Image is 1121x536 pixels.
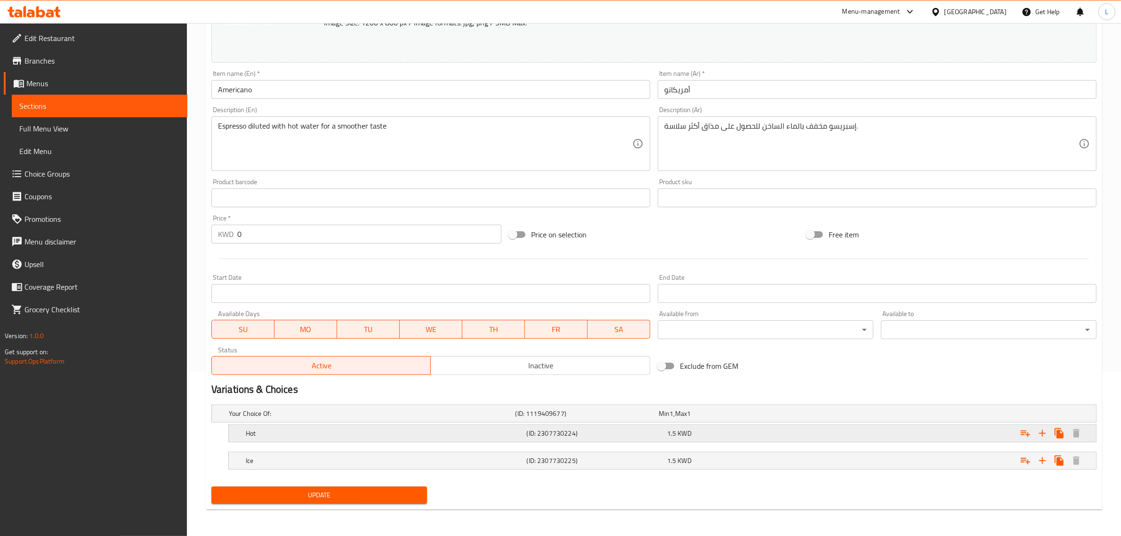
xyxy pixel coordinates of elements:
[1051,425,1068,442] button: Clone new choice
[274,320,337,339] button: MO
[24,191,180,202] span: Coupons
[29,330,44,342] span: 1.0.0
[24,259,180,270] span: Upsell
[4,185,187,208] a: Coupons
[842,6,900,17] div: Menu-management
[669,407,673,420] span: 1
[667,427,676,439] span: 1.5
[1034,452,1051,469] button: Add new choice
[659,409,798,418] div: ,
[4,49,187,72] a: Branches
[4,72,187,95] a: Menus
[525,320,588,339] button: FR
[400,320,462,339] button: WE
[12,117,187,140] a: Full Menu View
[678,427,692,439] span: KWD
[588,320,650,339] button: SA
[466,323,521,336] span: TH
[218,228,234,240] p: KWD
[658,188,1097,207] input: Please enter product sku
[4,162,187,185] a: Choice Groups
[229,452,1096,469] div: Expand
[24,304,180,315] span: Grocery Checklist
[527,429,663,438] h5: (ID: 2307730224)
[1068,425,1085,442] button: Delete Hot
[659,407,669,420] span: Min
[529,323,584,336] span: FR
[229,409,512,418] h5: Your Choice Of:
[246,456,523,465] h5: Ice
[24,32,180,44] span: Edit Restaurant
[403,323,459,336] span: WE
[246,429,523,438] h5: Hot
[1017,425,1034,442] button: Add choice group
[944,7,1007,17] div: [GEOGRAPHIC_DATA]
[211,188,650,207] input: Please enter product barcode
[216,323,271,336] span: SU
[219,489,419,501] span: Update
[19,146,180,157] span: Edit Menu
[211,487,427,504] button: Update
[216,359,427,373] span: Active
[4,230,187,253] a: Menu disclaimer
[237,225,501,244] input: Please enter price
[341,323,396,336] span: TU
[1068,452,1085,469] button: Delete Ice
[675,407,687,420] span: Max
[1105,7,1108,17] span: L
[4,276,187,298] a: Coverage Report
[1017,452,1034,469] button: Add choice group
[4,208,187,230] a: Promotions
[680,360,738,372] span: Exclude from GEM
[337,320,400,339] button: TU
[435,359,646,373] span: Inactive
[5,355,65,367] a: Support.OpsPlatform
[664,122,1079,166] textarea: إسبريسو مخفف بالماء الساخن للحصول على مذاق أكثر سلاسة.
[19,100,180,112] span: Sections
[212,405,1096,422] div: Expand
[24,168,180,179] span: Choice Groups
[1051,452,1068,469] button: Clone new choice
[531,229,587,240] span: Price on selection
[687,407,691,420] span: 1
[4,253,187,276] a: Upsell
[667,455,676,467] span: 1.5
[229,425,1096,442] div: Expand
[658,80,1097,99] input: Enter name Ar
[462,320,525,339] button: TH
[4,27,187,49] a: Edit Restaurant
[430,356,650,375] button: Inactive
[12,140,187,162] a: Edit Menu
[218,122,632,166] textarea: Espresso diluted with hot water for a smoother taste
[211,356,431,375] button: Active
[516,409,655,418] h5: (ID: 1119409677)
[12,95,187,117] a: Sections
[24,55,180,66] span: Branches
[24,281,180,292] span: Coverage Report
[591,323,646,336] span: SA
[5,346,48,358] span: Get support on:
[678,455,692,467] span: KWD
[211,320,274,339] button: SU
[5,330,28,342] span: Version:
[19,123,180,134] span: Full Menu View
[24,213,180,225] span: Promotions
[211,382,1097,397] h2: Variations & Choices
[1034,425,1051,442] button: Add new choice
[527,456,663,465] h5: (ID: 2307730225)
[4,298,187,321] a: Grocery Checklist
[658,320,873,339] div: ​
[26,78,180,89] span: Menus
[278,323,333,336] span: MO
[829,229,859,240] span: Free item
[211,80,650,99] input: Enter name En
[881,320,1097,339] div: ​
[24,236,180,247] span: Menu disclaimer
